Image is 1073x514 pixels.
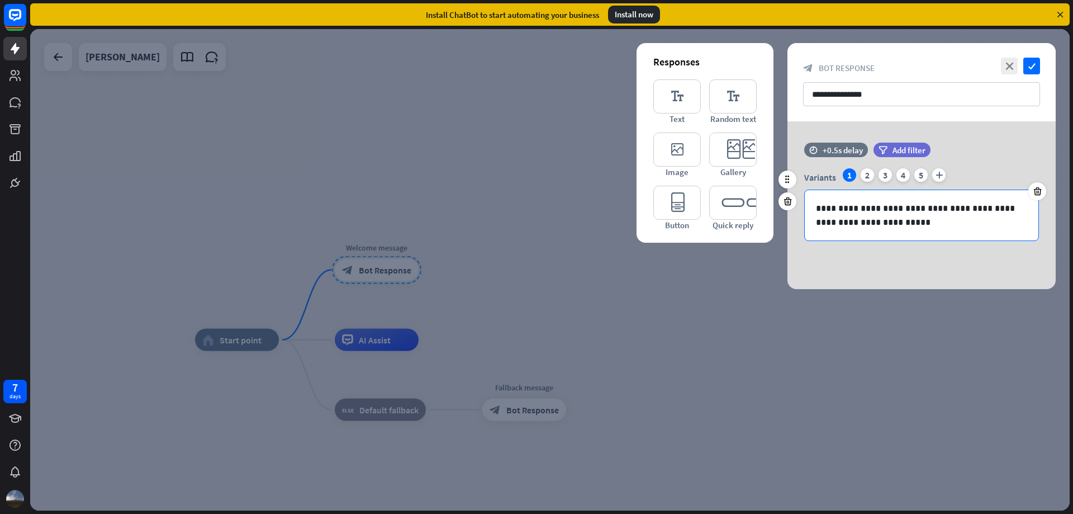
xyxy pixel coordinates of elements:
i: close [1001,58,1018,74]
button: Open LiveChat chat widget [9,4,42,38]
div: 7 [12,383,18,393]
div: 3 [879,168,892,182]
i: plus [932,168,946,182]
span: Variants [804,172,836,183]
span: Add filter [892,145,925,155]
i: filter [879,146,887,154]
div: +0.5s delay [823,145,863,155]
i: block_bot_response [803,63,813,73]
div: 5 [914,168,928,182]
i: check [1023,58,1040,74]
div: days [10,393,21,400]
div: 2 [861,168,874,182]
span: Bot Response [819,63,875,73]
a: 7 days [3,380,27,403]
i: time [809,146,818,154]
div: 4 [896,168,910,182]
div: Install now [608,6,660,23]
div: Install ChatBot to start automating your business [426,10,599,20]
div: 1 [843,168,856,182]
